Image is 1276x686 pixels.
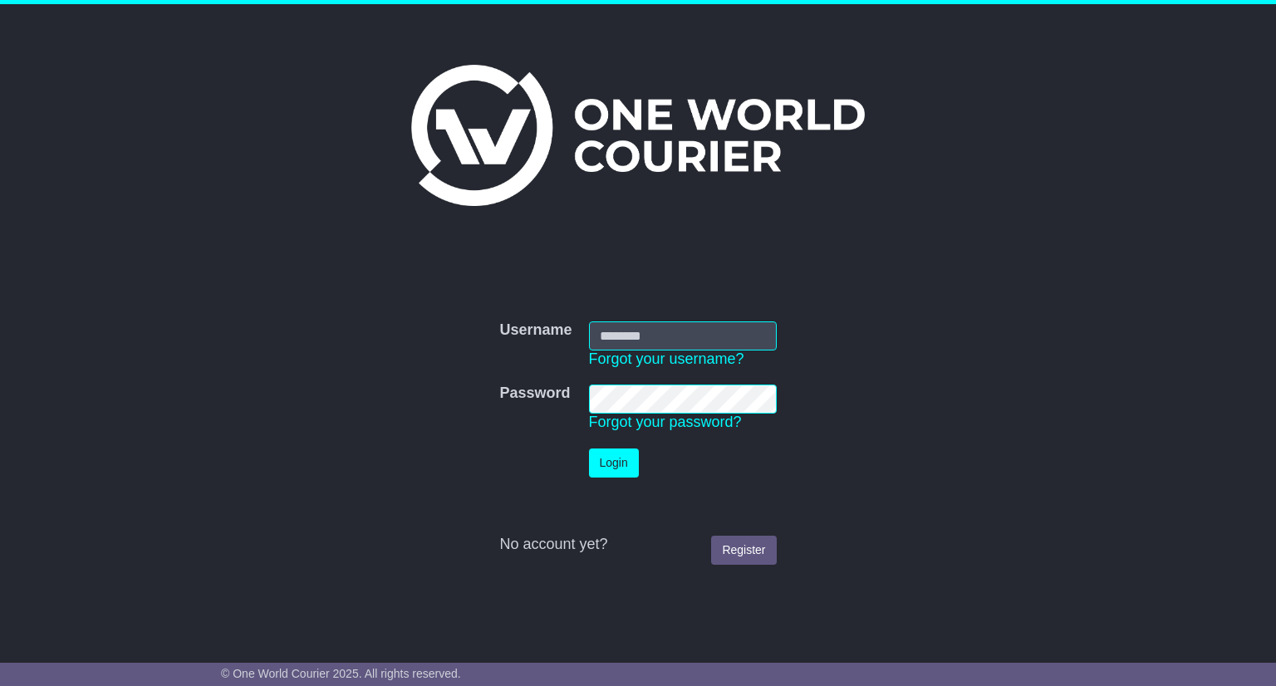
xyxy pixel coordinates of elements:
[499,321,572,340] label: Username
[499,536,776,554] div: No account yet?
[499,385,570,403] label: Password
[589,448,639,478] button: Login
[411,65,865,206] img: One World
[589,414,742,430] a: Forgot your password?
[221,667,461,680] span: © One World Courier 2025. All rights reserved.
[711,536,776,565] a: Register
[589,350,744,367] a: Forgot your username?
